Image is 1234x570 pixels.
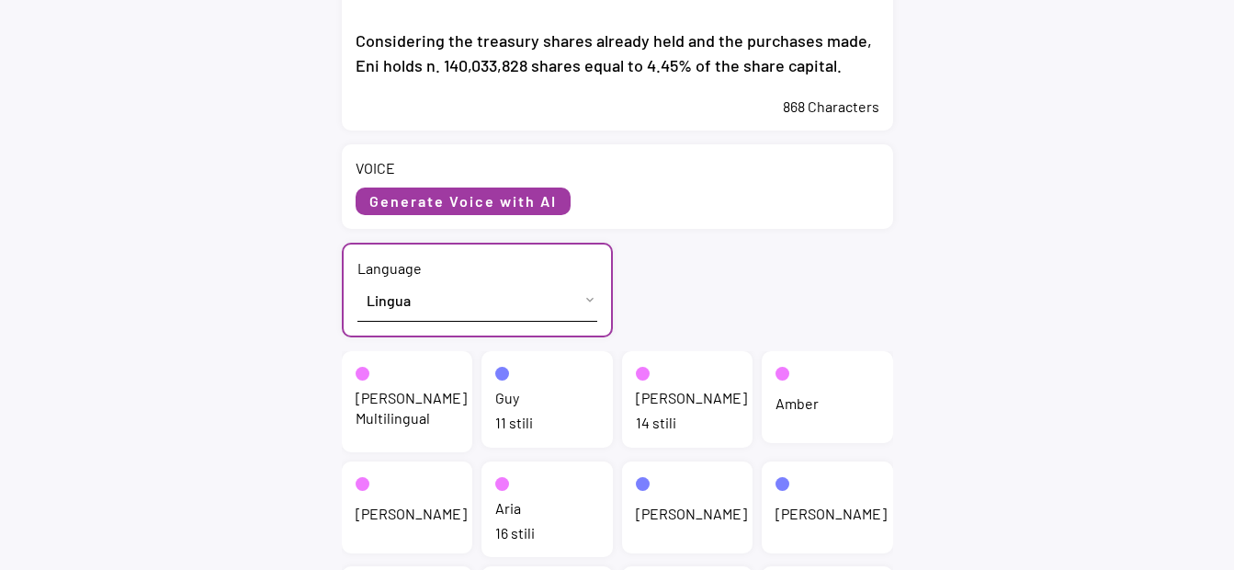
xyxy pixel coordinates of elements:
[636,388,747,408] div: [PERSON_NAME]
[495,413,599,433] div: 11 stili
[356,158,395,178] div: VOICE
[495,523,599,543] div: 16 stili
[495,388,519,408] div: Guy
[636,504,747,524] div: [PERSON_NAME]
[356,504,467,524] div: [PERSON_NAME]
[775,504,887,524] div: [PERSON_NAME]
[356,188,571,215] button: Generate Voice with AI
[636,413,740,433] div: 14 stili
[356,388,467,429] div: [PERSON_NAME] Multilingual
[775,393,819,414] div: Amber
[356,97,879,117] div: 868 Characters
[495,498,521,519] div: Aria
[357,258,422,279] div: Language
